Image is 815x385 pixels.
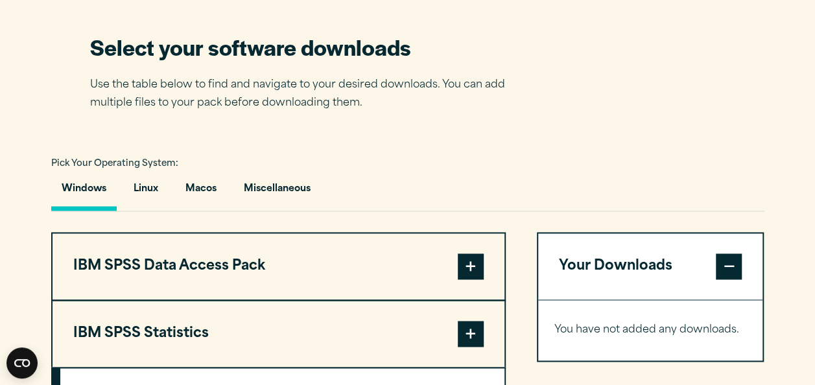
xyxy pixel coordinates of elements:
p: You have not added any downloads. [554,321,747,340]
div: Your Downloads [538,299,763,360]
button: Linux [123,174,169,211]
h2: Select your software downloads [90,32,525,62]
button: Macos [175,174,227,211]
button: Windows [51,174,117,211]
button: Your Downloads [538,233,763,299]
button: IBM SPSS Data Access Pack [53,233,504,299]
span: Pick Your Operating System: [51,159,178,168]
p: Use the table below to find and navigate to your desired downloads. You can add multiple files to... [90,76,525,113]
button: Open CMP widget [6,347,38,379]
button: Miscellaneous [233,174,321,211]
button: IBM SPSS Statistics [53,301,504,367]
